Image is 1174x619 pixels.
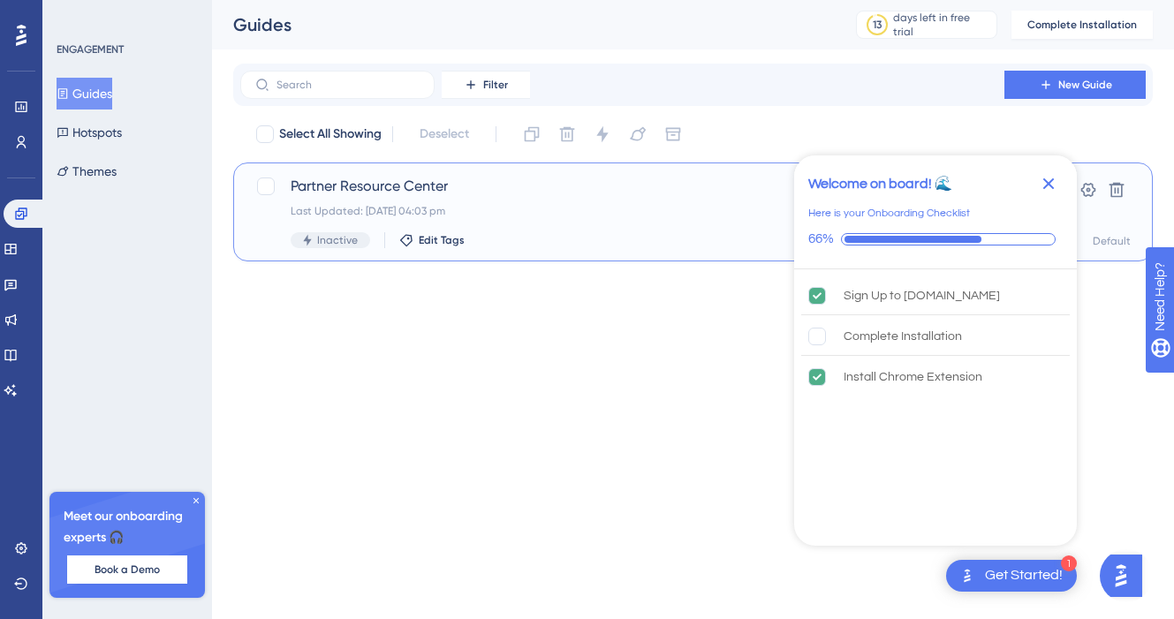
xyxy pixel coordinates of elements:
[67,555,187,584] button: Book a Demo
[95,562,160,577] span: Book a Demo
[1100,549,1153,602] iframe: UserGuiding AI Assistant Launcher
[957,565,978,586] img: launcher-image-alternative-text
[844,326,962,347] div: Complete Installation
[442,71,530,99] button: Filter
[801,358,1070,396] div: Install Chrome Extension is complete.
[801,276,1070,315] div: Sign Up to UserGuiding.com is complete.
[57,42,124,57] div: ENGAGEMENT
[794,155,1077,546] div: Checklist Container
[64,506,191,548] span: Meet our onboarding experts 🎧
[808,205,970,223] div: Here is your Onboarding Checklist
[1058,78,1112,92] span: New Guide
[291,204,954,218] div: Last Updated: [DATE] 04:03 pm
[233,12,812,37] div: Guides
[808,231,1063,247] div: Checklist progress: 66%
[42,4,110,26] span: Need Help?
[317,233,358,247] span: Inactive
[276,79,420,91] input: Search
[946,560,1077,592] div: Open Get Started! checklist, remaining modules: 1
[801,317,1070,356] div: Complete Installation is incomplete.
[844,366,982,388] div: Install Chrome Extension
[808,231,834,247] div: 66%
[1061,555,1077,571] div: 1
[420,124,469,145] span: Deselect
[808,173,952,194] div: Welcome on board! 🌊
[794,269,1077,541] div: Checklist items
[844,285,1000,306] div: Sign Up to [DOMAIN_NAME]
[1004,71,1146,99] button: New Guide
[1093,234,1131,248] div: Default
[404,118,485,150] button: Deselect
[1034,170,1063,198] div: Close Checklist
[419,233,465,247] span: Edit Tags
[399,233,465,247] button: Edit Tags
[1011,11,1153,39] button: Complete Installation
[57,78,112,109] button: Guides
[57,155,117,187] button: Themes
[1027,18,1137,32] span: Complete Installation
[57,117,122,148] button: Hotspots
[483,78,508,92] span: Filter
[893,11,991,39] div: days left in free trial
[873,18,882,32] div: 13
[279,124,382,145] span: Select All Showing
[985,566,1063,585] div: Get Started!
[291,176,954,197] span: Partner Resource Center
